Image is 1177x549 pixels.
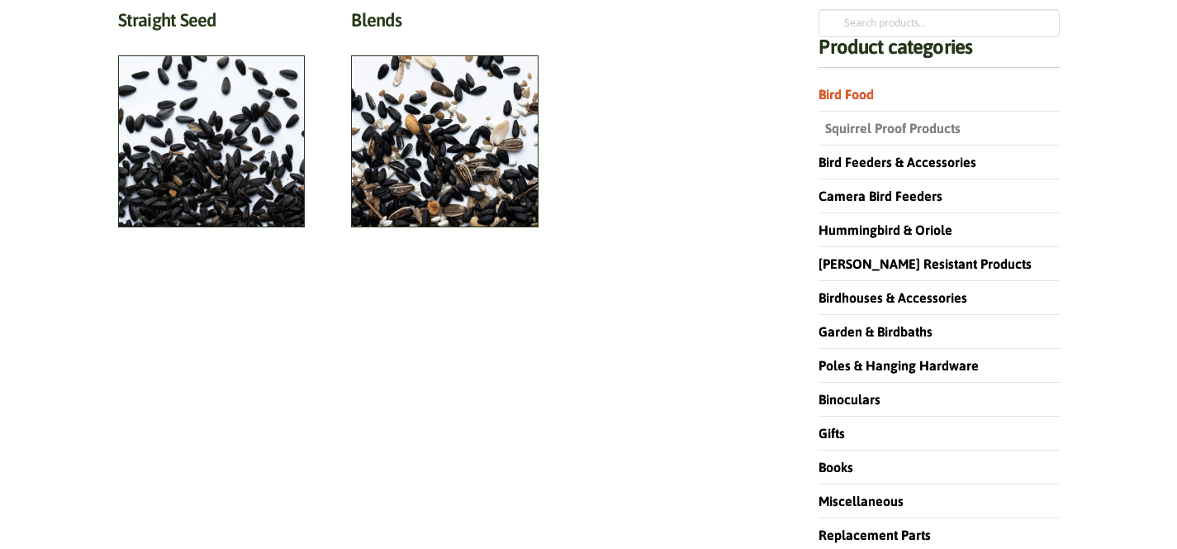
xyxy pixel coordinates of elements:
a: [PERSON_NAME] Resistant Products [819,256,1032,271]
a: Replacement Parts [819,528,931,542]
a: Garden & Birdbaths [819,324,933,339]
a: Gifts [819,426,845,441]
a: Visit product category Blends [351,9,539,227]
a: Poles & Hanging Hardware [819,358,979,373]
a: Bird Food [819,87,874,102]
a: Binoculars [819,392,880,407]
a: Hummingbird & Oriole [819,222,952,237]
h2: Straight Seed [118,9,306,40]
a: Camera Bird Feeders [819,189,942,203]
a: Miscellaneous [819,494,904,508]
h4: Product categories [819,37,1059,68]
input: Search products… [819,9,1059,37]
a: Books [819,460,853,475]
h2: Blends [351,9,539,40]
a: Bird Feeders & Accessories [819,155,976,169]
a: Birdhouses & Accessories [819,290,967,305]
a: Visit product category Straight Seed [118,9,306,227]
a: Squirrel Proof Products [819,121,961,136]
